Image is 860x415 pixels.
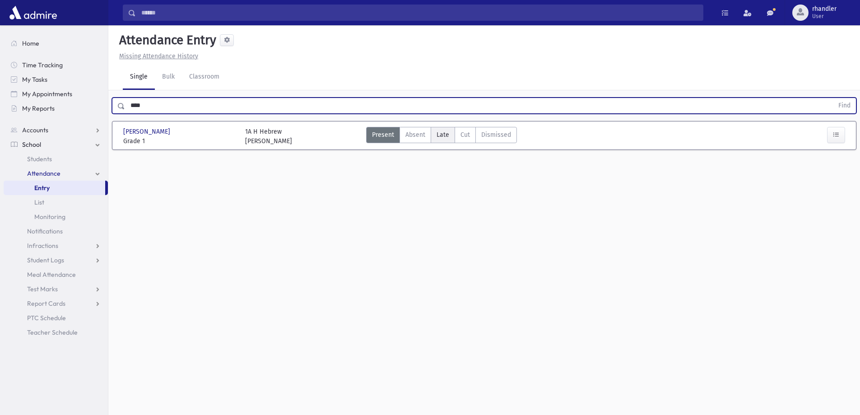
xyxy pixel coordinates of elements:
span: Notifications [27,227,63,235]
span: Monitoring [34,213,65,221]
span: Infractions [27,242,58,250]
span: Time Tracking [22,61,63,69]
span: Report Cards [27,299,65,308]
a: Teacher Schedule [4,325,108,340]
span: List [34,198,44,206]
a: Attendance [4,166,108,181]
a: My Tasks [4,72,108,87]
a: Time Tracking [4,58,108,72]
a: List [4,195,108,210]
a: Single [123,65,155,90]
span: Teacher Schedule [27,328,78,336]
a: My Reports [4,101,108,116]
div: 1A H Hebrew [PERSON_NAME] [245,127,292,146]
span: Present [372,130,394,140]
a: Report Cards [4,296,108,311]
div: AttTypes [366,127,517,146]
span: My Tasks [22,75,47,84]
input: Search [136,5,703,21]
span: rhandler [812,5,837,13]
img: AdmirePro [7,4,59,22]
a: Monitoring [4,210,108,224]
span: Entry [34,184,50,192]
span: My Reports [22,104,55,112]
span: Meal Attendance [27,270,76,279]
a: PTC Schedule [4,311,108,325]
a: Home [4,36,108,51]
span: Student Logs [27,256,64,264]
span: Absent [405,130,425,140]
span: Accounts [22,126,48,134]
span: Cut [460,130,470,140]
a: School [4,137,108,152]
span: Dismissed [481,130,511,140]
span: Test Marks [27,285,58,293]
a: Accounts [4,123,108,137]
span: Late [437,130,449,140]
a: Students [4,152,108,166]
span: School [22,140,41,149]
a: Notifications [4,224,108,238]
span: User [812,13,837,20]
a: Test Marks [4,282,108,296]
span: My Appointments [22,90,72,98]
span: PTC Schedule [27,314,66,322]
a: Meal Attendance [4,267,108,282]
a: Student Logs [4,253,108,267]
span: Attendance [27,169,60,177]
a: Infractions [4,238,108,253]
span: Home [22,39,39,47]
u: Missing Attendance History [119,52,198,60]
span: Grade 1 [123,136,236,146]
a: Classroom [182,65,227,90]
a: Entry [4,181,105,195]
a: Missing Attendance History [116,52,198,60]
span: [PERSON_NAME] [123,127,172,136]
a: Bulk [155,65,182,90]
span: Students [27,155,52,163]
h5: Attendance Entry [116,33,216,48]
button: Find [833,98,856,113]
a: My Appointments [4,87,108,101]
